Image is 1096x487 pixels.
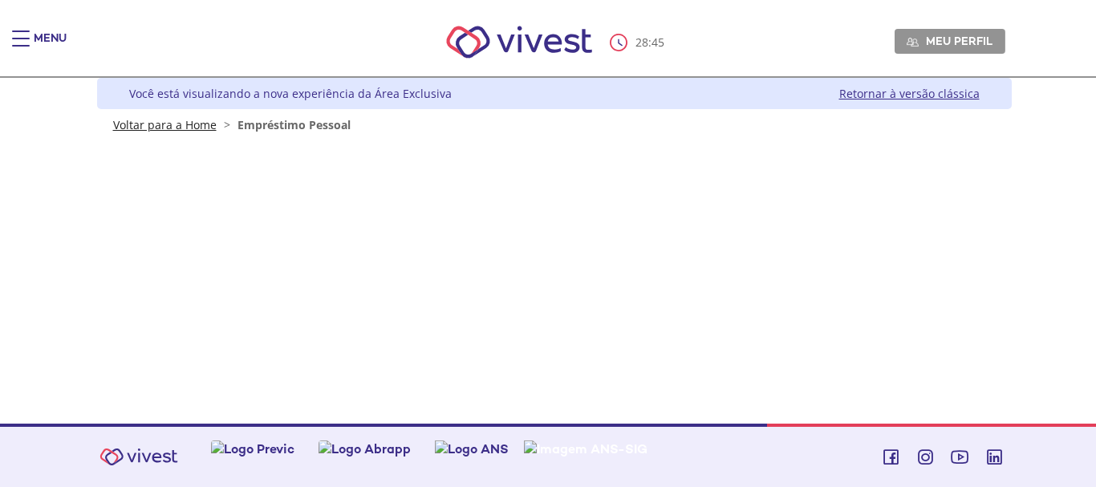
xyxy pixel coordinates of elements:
img: Imagem ANS-SIG [524,440,647,457]
div: Menu [34,30,67,63]
img: Logo Previc [211,440,294,457]
span: Meu perfil [926,34,992,48]
span: > [220,117,234,132]
section: <span lang="pt-BR" dir="ltr">Empréstimos - Phoenix Finne</span> [102,147,1007,302]
a: Meu perfil [895,29,1005,53]
img: Vivest [91,439,187,475]
a: Retornar à versão clássica [839,86,980,101]
span: 45 [652,34,664,50]
img: Logo ANS [435,440,509,457]
div: Você está visualizando a nova experiência da Área Exclusiva [129,86,452,101]
span: Empréstimo Pessoal [237,117,351,132]
div: : [610,34,668,51]
img: Meu perfil [907,36,919,48]
a: Voltar para a Home [113,117,217,132]
span: 28 [635,34,648,50]
img: Logo Abrapp [319,440,411,457]
iframe: Iframe [102,147,1007,298]
img: Vivest [428,8,611,76]
div: Vivest [85,78,1012,424]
